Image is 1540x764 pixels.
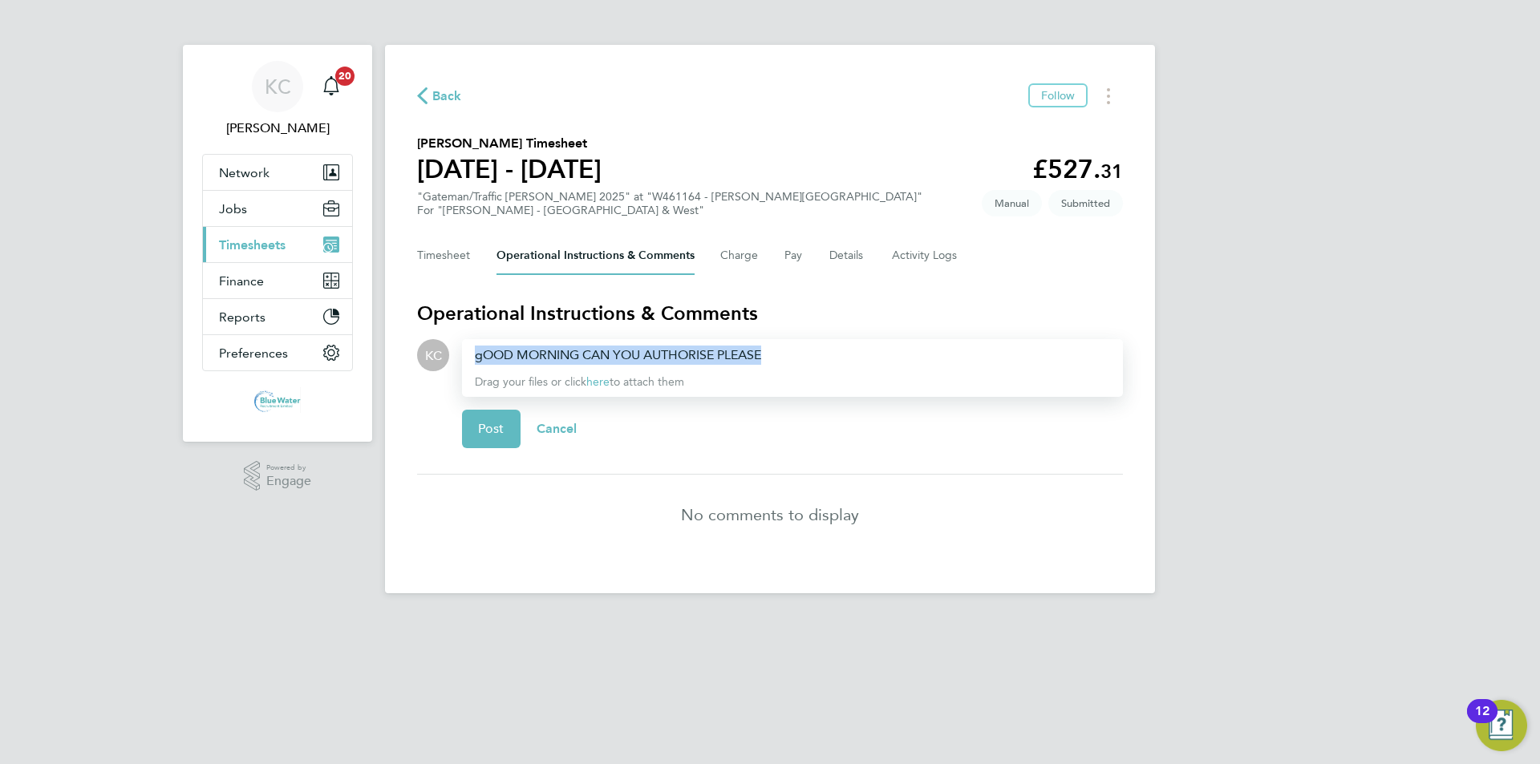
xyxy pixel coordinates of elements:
p: No comments to display [681,503,859,526]
h3: Operational Instructions & Comments [417,301,1123,326]
button: Timesheet [417,236,471,275]
a: KC[PERSON_NAME] [202,61,353,138]
button: Activity Logs [892,236,959,275]
button: Jobs [203,191,352,226]
span: Kris Cullen [202,119,353,138]
div: gOOD MORNING CAN YOU AUTHORISE PLEASE [475,346,1110,365]
span: Jobs [219,201,247,216]
a: 20 [315,61,347,112]
a: Powered byEngage [244,461,312,491]
button: Charge [720,236,759,275]
button: Reports [203,299,352,334]
span: Back [432,87,462,106]
span: This timesheet is Submitted. [1048,190,1123,216]
app-decimal: £527. [1032,154,1123,184]
div: 12 [1475,711,1489,732]
button: Back [417,86,462,106]
button: Finance [203,263,352,298]
button: Post [462,410,521,448]
div: For "[PERSON_NAME] - [GEOGRAPHIC_DATA] & West" [417,204,922,217]
span: Follow [1041,88,1075,103]
button: Operational Instructions & Comments [496,236,695,275]
button: Open Resource Center, 12 new notifications [1476,700,1527,751]
span: Post [478,421,505,437]
span: Reports [219,309,265,325]
button: Cancel [521,410,594,448]
div: "Gateman/Traffic [PERSON_NAME] 2025" at "W461164 - [PERSON_NAME][GEOGRAPHIC_DATA]" [417,190,922,217]
button: Timesheets [203,227,352,262]
button: Network [203,155,352,190]
span: Cancel [537,421,577,436]
span: Finance [219,273,264,289]
button: Pay [784,236,804,275]
nav: Main navigation [183,45,372,442]
span: Powered by [266,461,311,475]
span: Drag your files or click to attach them [475,375,684,389]
img: bluewaterwales-logo-retina.png [254,387,302,413]
a: here [586,375,610,389]
span: KC [425,346,442,364]
span: KC [265,76,291,97]
button: Preferences [203,335,352,370]
span: 20 [335,67,355,86]
button: Timesheets Menu [1094,83,1123,108]
span: Timesheets [219,237,286,253]
h2: [PERSON_NAME] Timesheet [417,134,602,153]
div: Kris Cullen [417,339,449,371]
a: Go to home page [202,387,353,413]
span: This timesheet was manually created. [982,190,1042,216]
h1: [DATE] - [DATE] [417,153,602,185]
span: Preferences [219,346,288,361]
span: 31 [1100,160,1123,183]
button: Details [829,236,866,275]
button: Follow [1028,83,1088,107]
span: Network [219,165,269,180]
span: Engage [266,475,311,488]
